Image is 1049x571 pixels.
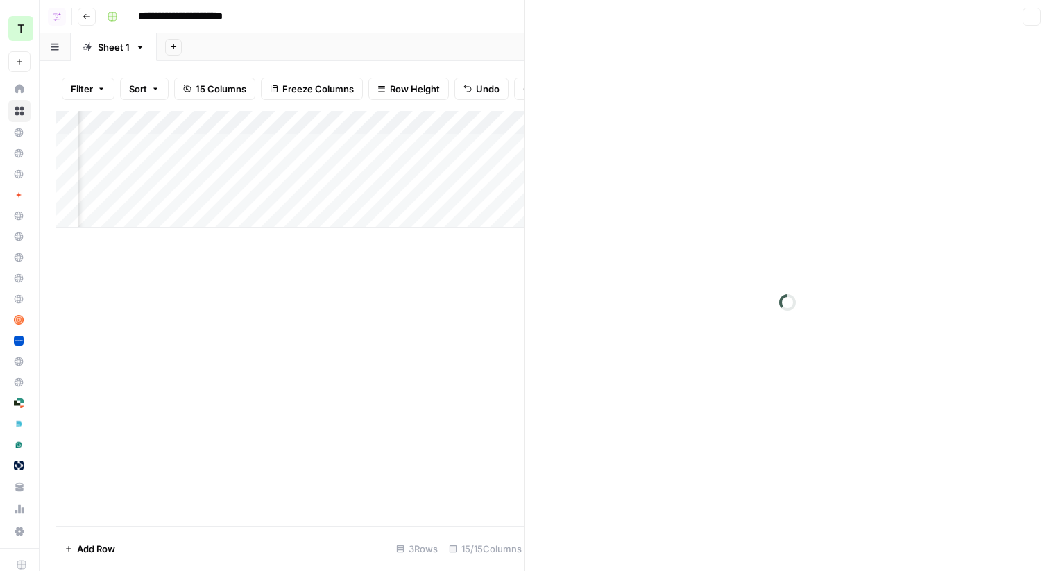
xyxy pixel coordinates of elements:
[14,419,24,429] img: 21cqirn3y8po2glfqu04segrt9y0
[282,82,354,96] span: Freeze Columns
[71,33,157,61] a: Sheet 1
[129,82,147,96] span: Sort
[196,82,246,96] span: 15 Columns
[261,78,363,100] button: Freeze Columns
[8,78,31,100] a: Home
[71,82,93,96] span: Filter
[174,78,255,100] button: 15 Columns
[14,336,24,346] img: 1rmbdh83liigswmnvqyaq31zy2bw
[62,78,114,100] button: Filter
[8,100,31,122] a: Browse
[8,520,31,543] a: Settings
[443,538,527,560] div: 15/15 Columns
[120,78,169,100] button: Sort
[14,315,24,325] img: e96rwc90nz550hm4zzehfpz0of55
[56,538,123,560] button: Add Row
[17,20,24,37] span: T
[98,40,130,54] div: Sheet 1
[8,476,31,498] a: Your Data
[77,542,115,556] span: Add Row
[14,461,24,470] img: 8r7vcgjp7k596450bh7nfz5jb48j
[14,398,24,408] img: su6rzb6ooxtlguexw0i7h3ek2qys
[8,498,31,520] a: Usage
[14,440,24,450] img: 6qj8gtflwv87ps1ofr2h870h2smq
[14,190,24,200] img: jg2db1r2bojt4rpadgkfzs6jzbyg
[8,11,31,46] button: Workspace: Travis Demo
[390,82,440,96] span: Row Height
[368,78,449,100] button: Row Height
[391,538,443,560] div: 3 Rows
[454,78,509,100] button: Undo
[476,82,500,96] span: Undo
